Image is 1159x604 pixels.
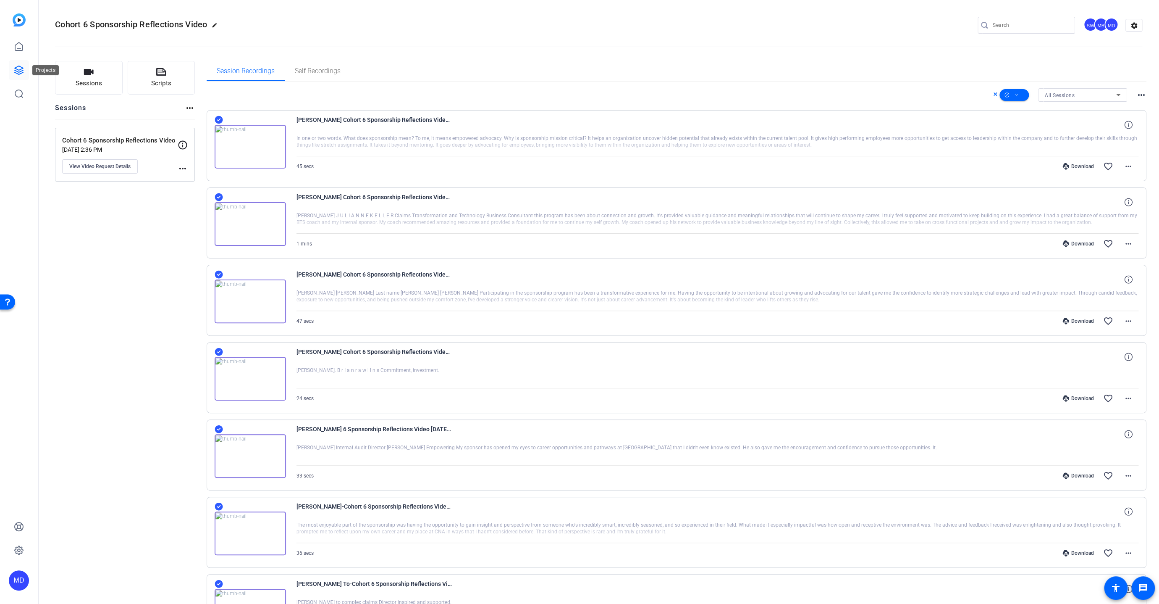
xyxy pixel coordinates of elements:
[1045,92,1075,98] span: All Sessions
[128,61,195,95] button: Scripts
[296,550,314,556] span: 36 secs
[62,136,178,145] p: Cohort 6 Sponsorship Reflections Video
[1058,318,1098,324] div: Download
[13,13,26,26] img: blue-gradient.svg
[296,164,314,169] span: 45 secs
[1058,550,1098,557] div: Download
[151,79,171,88] span: Scripts
[1138,583,1148,593] mat-icon: message
[215,357,286,401] img: thumb-nail
[296,192,452,212] span: [PERSON_NAME] Cohort 6 Sponsorship Reflections Video [DATE] 14_59_57
[1104,18,1119,32] ngx-avatar: Mark Dolnick
[215,280,286,323] img: thumb-nail
[1123,316,1133,326] mat-icon: more_horiz
[32,65,59,75] div: Projects
[1094,18,1109,32] ngx-avatar: Marilou Blackberg
[178,164,188,174] mat-icon: more_horiz
[1123,239,1133,249] mat-icon: more_horiz
[215,434,286,478] img: thumb-nail
[69,163,131,170] span: View Video Request Details
[1058,240,1098,247] div: Download
[1103,471,1113,481] mat-icon: favorite_border
[1103,548,1113,558] mat-icon: favorite_border
[296,396,314,401] span: 24 secs
[217,68,275,74] span: Session Recordings
[1103,316,1113,326] mat-icon: favorite_border
[1123,161,1133,171] mat-icon: more_horiz
[62,159,138,174] button: View Video Request Details
[993,20,1068,30] input: Search
[1083,18,1097,32] div: SW
[1103,239,1113,249] mat-icon: favorite_border
[215,202,286,246] img: thumb-nail
[1094,18,1108,32] div: MB
[296,501,452,522] span: [PERSON_NAME]-Cohort 6 Sponsorship Reflections Video-Cohort 6 Sponsorship Reflections Video -1757...
[1103,161,1113,171] mat-icon: favorite_border
[1123,393,1133,404] mat-icon: more_horiz
[9,570,29,591] div: MD
[1058,163,1098,170] div: Download
[55,61,123,95] button: Sessions
[1136,90,1146,100] mat-icon: more_horiz
[296,424,452,444] span: [PERSON_NAME] 6 Sponsorship Reflections Video [DATE] 10_59_21
[55,19,207,29] span: Cohort 6 Sponsorship Reflections Video
[296,241,312,247] span: 1 mins
[55,103,87,119] h2: Sessions
[296,115,452,135] span: [PERSON_NAME] Cohort 6 Sponsorship Reflections Video [DATE] 12_16_03
[215,125,286,169] img: thumb-nail
[1111,583,1121,593] mat-icon: accessibility
[1058,395,1098,402] div: Download
[296,473,314,479] span: 33 secs
[296,318,314,324] span: 47 secs
[212,22,222,32] mat-icon: edit
[296,269,452,290] span: [PERSON_NAME] Cohort 6 Sponsorship Reflections Video [DATE] 12_11_10
[1123,471,1133,481] mat-icon: more_horiz
[62,146,178,153] p: [DATE] 2:36 PM
[1104,18,1118,32] div: MD
[296,579,452,599] span: [PERSON_NAME] To-Cohort 6 Sponsorship Reflections Video-Cohort 6 Sponsorship Reflections Video -1...
[1126,19,1143,32] mat-icon: settings
[1103,393,1113,404] mat-icon: favorite_border
[295,68,341,74] span: Self Recordings
[215,512,286,555] img: thumb-nail
[185,103,195,113] mat-icon: more_horiz
[1123,548,1133,558] mat-icon: more_horiz
[296,347,452,367] span: [PERSON_NAME] Cohort 6 Sponsorship Reflections Video [DATE] 12_07_28
[1058,472,1098,479] div: Download
[76,79,102,88] span: Sessions
[1083,18,1098,32] ngx-avatar: Steve Winiecki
